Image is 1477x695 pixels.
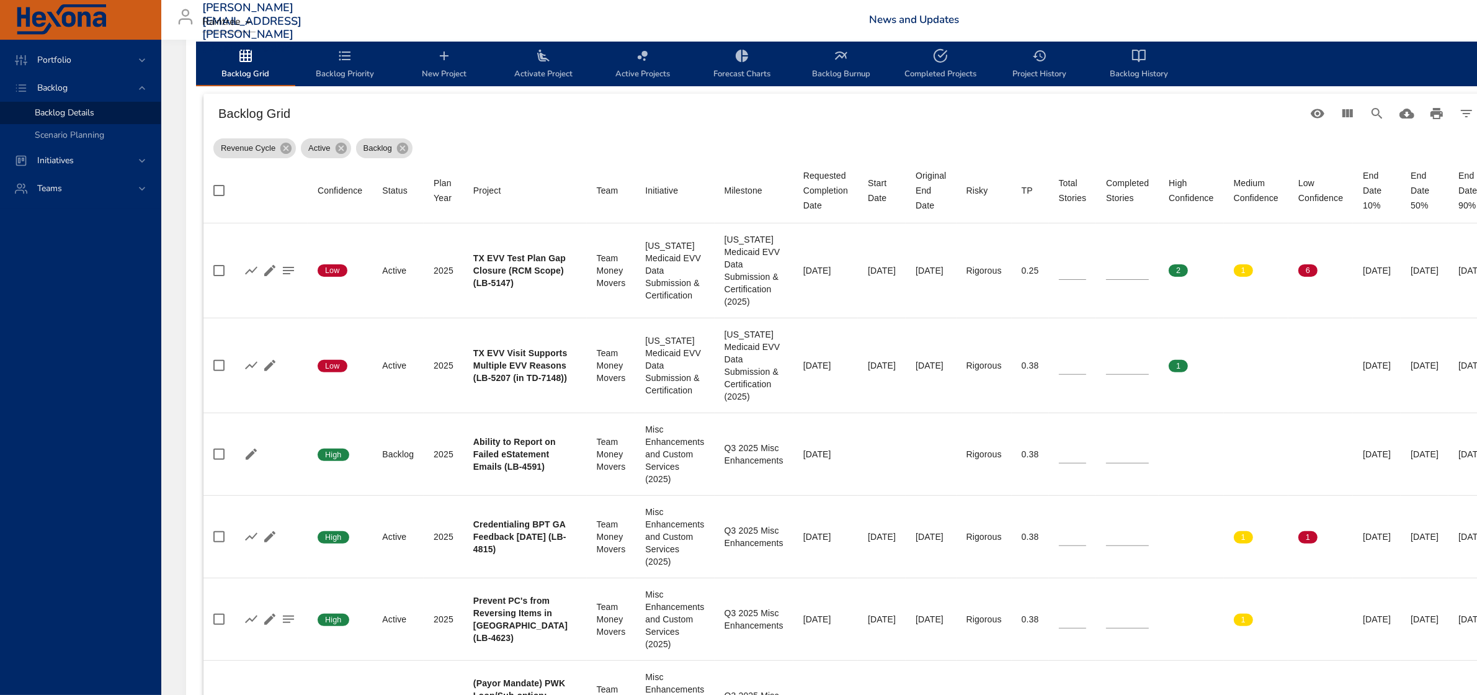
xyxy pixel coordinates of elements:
[803,264,848,277] div: [DATE]
[1022,183,1033,198] div: TP
[1169,265,1188,276] span: 2
[597,183,626,198] span: Team
[597,183,618,198] div: Team
[1106,176,1149,205] span: Completed Stories
[868,176,896,205] div: Sort
[916,359,946,372] div: [DATE]
[1234,176,1278,205] div: Sort
[1022,183,1039,198] span: TP
[1298,361,1318,372] span: 0
[382,613,414,625] div: Active
[725,183,783,198] span: Milestone
[966,613,1002,625] div: Rigorous
[301,142,337,155] span: Active
[966,183,1002,198] span: Risky
[356,142,399,155] span: Backlog
[1422,99,1452,128] button: Print
[1234,614,1253,625] span: 1
[1298,614,1318,625] span: 0
[434,359,453,372] div: 2025
[434,176,453,205] span: Plan Year
[473,183,501,198] div: Project
[203,48,288,81] span: Backlog Grid
[303,48,387,81] span: Backlog Priority
[1363,359,1391,372] div: [DATE]
[261,610,279,629] button: Edit Project Details
[725,183,762,198] div: Milestone
[1298,176,1343,205] div: Low Confidence
[382,359,414,372] div: Active
[1022,183,1033,198] div: Sort
[318,532,349,543] span: High
[1363,168,1391,213] div: End Date 10%
[1097,48,1181,81] span: Backlog History
[597,436,626,473] div: Team Money Movers
[318,361,347,372] span: Low
[725,233,783,308] div: [US_STATE] Medicaid EVV Data Submission & Certification (2025)
[1169,176,1213,205] div: High Confidence
[1298,265,1318,276] span: 6
[966,359,1002,372] div: Rigorous
[645,588,704,650] div: Misc Enhancements and Custom Services (2025)
[318,183,362,198] div: Sort
[1411,613,1439,625] div: [DATE]
[803,613,848,625] div: [DATE]
[966,183,988,198] div: Risky
[261,527,279,546] button: Edit Project Details
[318,183,362,198] div: Confidence
[645,183,678,198] div: Sort
[597,347,626,384] div: Team Money Movers
[1298,176,1343,205] div: Sort
[1022,448,1039,460] div: 0.38
[473,183,501,198] div: Sort
[1363,531,1391,543] div: [DATE]
[242,610,261,629] button: Show Burnup
[242,356,261,375] button: Show Burnup
[501,48,586,81] span: Activate Project
[27,182,72,194] span: Teams
[1234,265,1253,276] span: 1
[1059,176,1087,205] div: Total Stories
[803,168,848,213] div: Sort
[645,183,678,198] div: Initiative
[803,448,848,460] div: [DATE]
[318,614,349,625] span: High
[434,613,453,625] div: 2025
[868,176,896,205] div: Start Date
[725,607,783,632] div: Q3 2025 Misc Enhancements
[1298,532,1318,543] span: 1
[382,183,408,198] div: Status
[473,183,577,198] span: Project
[597,518,626,555] div: Team Money Movers
[213,142,283,155] span: Revenue Cycle
[1411,448,1439,460] div: [DATE]
[1392,99,1422,128] button: Download CSV
[1234,176,1278,205] div: Medium Confidence
[27,155,84,166] span: Initiatives
[997,48,1082,81] span: Project History
[966,264,1002,277] div: Rigorous
[434,448,453,460] div: 2025
[725,183,762,198] div: Sort
[1106,176,1149,205] div: Sort
[966,448,1002,460] div: Rigorous
[645,506,704,568] div: Misc Enhancements and Custom Services (2025)
[473,437,556,472] b: Ability to Report on Failed eStatement Emails (LB-4591)
[803,168,848,213] div: Requested Completion Date
[35,107,94,119] span: Backlog Details
[1362,99,1392,128] button: Search
[597,601,626,638] div: Team Money Movers
[318,449,349,460] span: High
[382,183,414,198] span: Status
[1332,99,1362,128] button: View Columns
[725,524,783,549] div: Q3 2025 Misc Enhancements
[916,168,946,213] div: Original End Date
[868,613,896,625] div: [DATE]
[600,48,685,81] span: Active Projects
[916,168,946,213] div: Sort
[382,183,408,198] div: Sort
